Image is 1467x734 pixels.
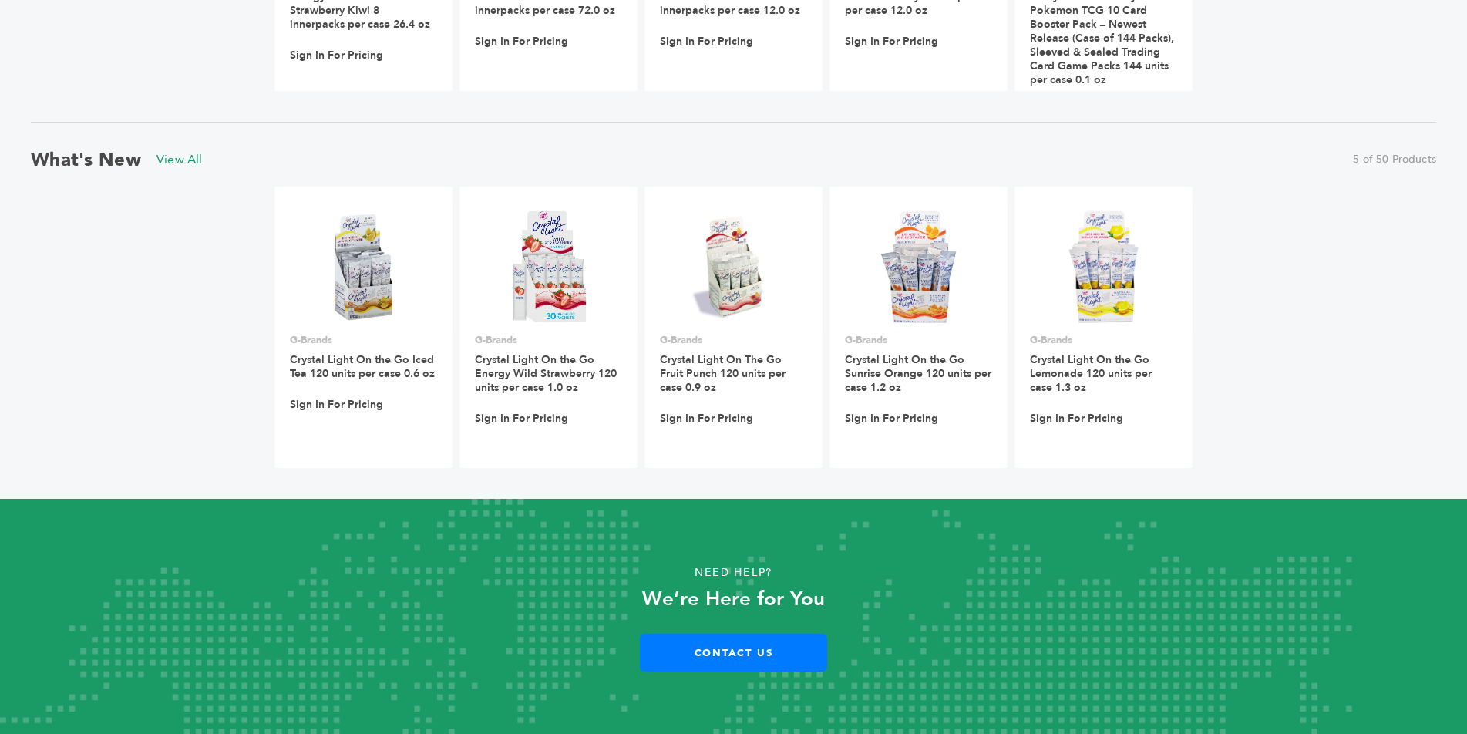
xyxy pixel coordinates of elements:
[475,35,568,49] a: Sign In For Pricing
[475,352,617,395] a: Crystal Light On the Go Energy Wild Strawberry 120 units per case 1.0 oz
[1030,333,1176,347] p: G-Brands
[475,412,568,426] a: Sign In For Pricing
[660,333,806,347] p: G-Brands
[642,585,825,613] strong: We’re Here for You
[290,49,383,62] a: Sign In For Pricing
[845,412,938,426] a: Sign In For Pricing
[308,211,419,323] img: Crystal Light On the Go Iced Tea 120 units per case 0.6 oz
[290,398,383,412] a: Sign In For Pricing
[845,352,991,395] a: Crystal Light On the Go Sunrise Orange 120 units per case 1.2 oz
[1030,104,1123,118] a: Sign In For Pricing
[863,211,974,323] img: Crystal Light On the Go Sunrise Orange 120 units per case 1.2 oz
[1030,352,1152,395] a: Crystal Light On the Go Lemonade 120 units per case 1.3 oz
[290,352,435,381] a: Crystal Light On the Go Iced Tea 120 units per case 0.6 oz
[1030,412,1123,426] a: Sign In For Pricing
[660,35,753,49] a: Sign In For Pricing
[156,151,203,168] a: View All
[640,634,827,672] a: Contact Us
[290,333,436,347] p: G-Brands
[475,333,621,347] p: G-Brands
[1353,152,1436,167] span: 5 of 50 Products
[73,561,1394,584] p: Need Help?
[660,352,786,395] a: Crystal Light On The Go Fruit Punch 120 units per case 0.9 oz
[678,211,789,323] img: Crystal Light On The Go Fruit Punch 120 units per case 0.9 oz
[31,147,141,173] h2: What's New
[845,35,938,49] a: Sign In For Pricing
[1069,211,1139,322] img: Crystal Light On the Go Lemonade 120 units per case 1.3 oz
[493,211,604,323] img: Crystal Light On the Go Energy Wild Strawberry 120 units per case 1.0 oz
[845,333,991,347] p: G-Brands
[660,412,753,426] a: Sign In For Pricing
